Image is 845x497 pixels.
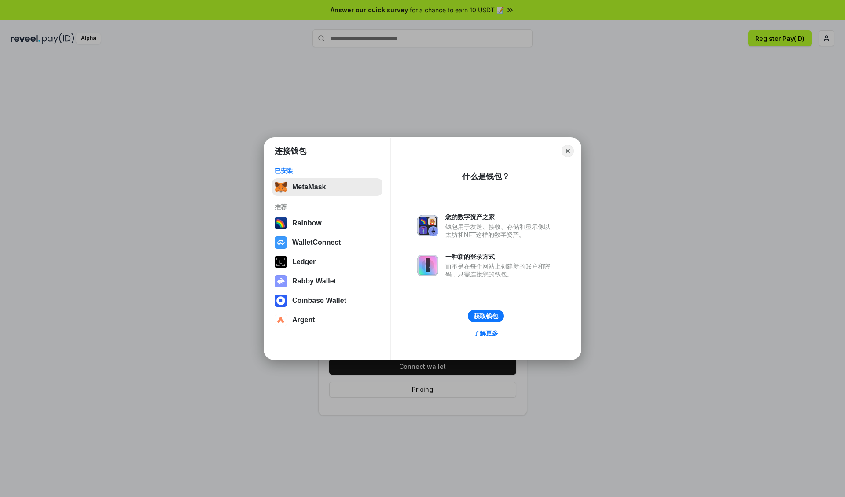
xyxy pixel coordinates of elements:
[468,310,504,322] button: 获取钱包
[272,253,382,271] button: Ledger
[275,275,287,287] img: svg+xml,%3Csvg%20xmlns%3D%22http%3A%2F%2Fwww.w3.org%2F2000%2Fsvg%22%20fill%3D%22none%22%20viewBox...
[417,215,438,236] img: svg+xml,%3Csvg%20xmlns%3D%22http%3A%2F%2Fwww.w3.org%2F2000%2Fsvg%22%20fill%3D%22none%22%20viewBox...
[292,258,316,266] div: Ledger
[474,329,498,337] div: 了解更多
[445,262,555,278] div: 而不是在每个网站上创建新的账户和密码，只需连接您的钱包。
[417,255,438,276] img: svg+xml,%3Csvg%20xmlns%3D%22http%3A%2F%2Fwww.w3.org%2F2000%2Fsvg%22%20fill%3D%22none%22%20viewBox...
[272,311,382,329] button: Argent
[292,183,326,191] div: MetaMask
[272,178,382,196] button: MetaMask
[275,203,380,211] div: 推荐
[474,312,498,320] div: 获取钱包
[272,234,382,251] button: WalletConnect
[272,292,382,309] button: Coinbase Wallet
[445,253,555,261] div: 一种新的登录方式
[275,167,380,175] div: 已安装
[292,297,346,305] div: Coinbase Wallet
[445,213,555,221] div: 您的数字资产之家
[292,316,315,324] div: Argent
[275,295,287,307] img: svg+xml,%3Csvg%20width%3D%2228%22%20height%3D%2228%22%20viewBox%3D%220%200%2028%2028%22%20fill%3D...
[468,328,503,339] a: 了解更多
[275,181,287,193] img: svg+xml,%3Csvg%20fill%3D%22none%22%20height%3D%2233%22%20viewBox%3D%220%200%2035%2033%22%20width%...
[275,146,306,156] h1: 连接钱包
[292,277,336,285] div: Rabby Wallet
[292,219,322,227] div: Rainbow
[272,214,382,232] button: Rainbow
[275,256,287,268] img: svg+xml,%3Csvg%20xmlns%3D%22http%3A%2F%2Fwww.w3.org%2F2000%2Fsvg%22%20width%3D%2228%22%20height%3...
[275,217,287,229] img: svg+xml,%3Csvg%20width%3D%22120%22%20height%3D%22120%22%20viewBox%3D%220%200%20120%20120%22%20fil...
[275,236,287,249] img: svg+xml,%3Csvg%20width%3D%2228%22%20height%3D%2228%22%20viewBox%3D%220%200%2028%2028%22%20fill%3D...
[562,145,574,157] button: Close
[462,171,510,182] div: 什么是钱包？
[272,272,382,290] button: Rabby Wallet
[445,223,555,239] div: 钱包用于发送、接收、存储和显示像以太坊和NFT这样的数字资产。
[292,239,341,247] div: WalletConnect
[275,314,287,326] img: svg+xml,%3Csvg%20width%3D%2228%22%20height%3D%2228%22%20viewBox%3D%220%200%2028%2028%22%20fill%3D...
